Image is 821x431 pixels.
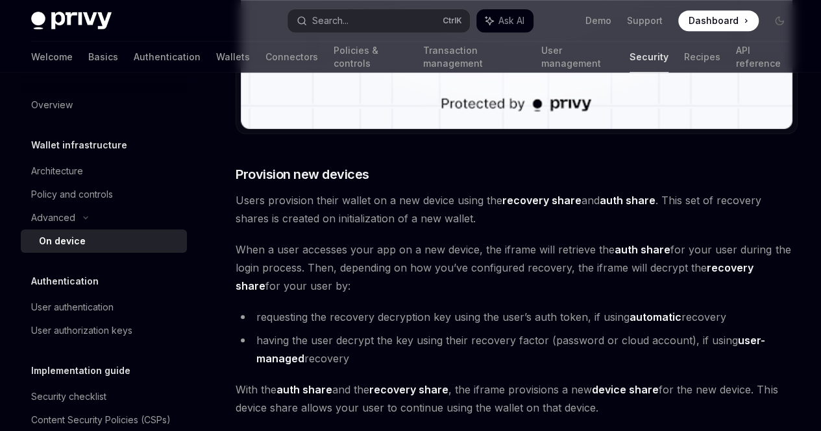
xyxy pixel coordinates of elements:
span: Dashboard [689,14,739,27]
strong: automatic [630,310,681,323]
a: Support [627,14,663,27]
strong: recovery share [369,383,448,396]
a: Dashboard [678,10,759,31]
strong: auth share [600,194,656,207]
a: Security checklist [21,385,187,408]
div: On device [39,233,86,249]
button: Ask AI [476,9,533,32]
a: Recipes [684,41,720,73]
h5: Authentication [31,274,99,289]
div: Architecture [31,163,83,179]
strong: device share [592,383,659,396]
a: Security [630,41,668,73]
span: Ctrl K [443,16,462,26]
div: Content Security Policies (CSPs) [31,412,171,428]
a: Architecture [21,159,187,183]
div: Security checklist [31,389,106,404]
li: requesting the recovery decryption key using the user’s auth token, if using recovery [236,308,798,326]
a: Demo [585,14,611,27]
strong: recovery share [502,194,582,207]
div: User authentication [31,299,114,315]
button: Search...CtrlK [288,9,470,32]
span: Users provision their wallet on a new device using the and . This set of recovery shares is creat... [236,191,798,227]
span: When a user accesses your app on a new device, the iframe will retrieve the for your user during ... [236,240,798,295]
a: Overview [21,93,187,117]
a: Welcome [31,41,73,73]
div: Advanced [31,210,75,226]
img: dark logo [31,12,112,30]
a: On device [21,229,187,253]
span: Ask AI [498,14,524,27]
a: Policies & controls [334,41,408,73]
a: User authentication [21,296,187,319]
h5: Wallet infrastructure [31,137,127,153]
div: User authorization keys [31,323,132,338]
a: Authentication [134,41,201,73]
div: Overview [31,97,73,113]
a: Policy and controls [21,183,187,206]
a: Basics [88,41,118,73]
span: With the and the , the iframe provisions a new for the new device. This device share allows your ... [236,380,798,417]
div: Policy and controls [31,187,113,202]
a: User authorization keys [21,319,187,342]
button: Toggle dark mode [769,10,790,31]
div: Search... [312,13,349,29]
a: Transaction management [423,41,526,73]
li: having the user decrypt the key using their recovery factor (password or cloud account), if using... [236,331,798,367]
h5: Implementation guide [31,363,130,379]
a: Wallets [216,41,250,73]
span: Provision new devices [236,165,369,183]
a: User management [541,41,614,73]
strong: auth share [615,243,670,256]
a: API reference [736,41,790,73]
a: Connectors [265,41,318,73]
strong: auth share [276,383,332,396]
